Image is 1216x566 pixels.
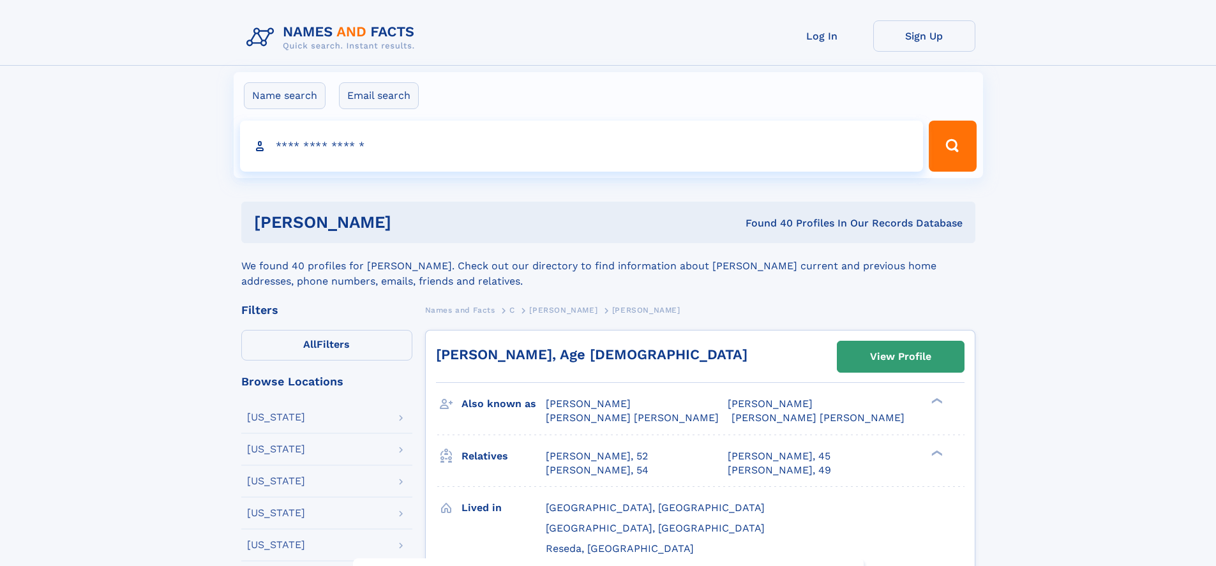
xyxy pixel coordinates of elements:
div: Browse Locations [241,376,412,387]
a: [PERSON_NAME], 52 [546,449,648,463]
a: Sign Up [873,20,975,52]
button: Search Button [929,121,976,172]
div: We found 40 profiles for [PERSON_NAME]. Check out our directory to find information about [PERSON... [241,243,975,289]
div: [US_STATE] [247,444,305,454]
span: [GEOGRAPHIC_DATA], [GEOGRAPHIC_DATA] [546,522,765,534]
h3: Relatives [462,445,546,467]
span: [PERSON_NAME] [728,398,813,410]
span: All [303,338,317,350]
span: [PERSON_NAME] [PERSON_NAME] [546,412,719,424]
div: [US_STATE] [247,412,305,422]
a: [PERSON_NAME], 49 [728,463,831,477]
div: [US_STATE] [247,476,305,486]
label: Filters [241,330,412,361]
h3: Lived in [462,497,546,519]
div: [US_STATE] [247,540,305,550]
a: C [509,302,515,318]
span: [GEOGRAPHIC_DATA], [GEOGRAPHIC_DATA] [546,502,765,514]
div: View Profile [870,342,931,371]
h1: [PERSON_NAME] [254,214,569,230]
a: [PERSON_NAME], Age [DEMOGRAPHIC_DATA] [436,346,747,362]
a: Log In [771,20,873,52]
span: [PERSON_NAME] [PERSON_NAME] [732,412,904,424]
div: [US_STATE] [247,508,305,518]
div: ❯ [928,449,943,457]
input: search input [240,121,924,172]
label: Email search [339,82,419,109]
h3: Also known as [462,393,546,415]
a: [PERSON_NAME] [529,302,597,318]
label: Name search [244,82,326,109]
span: Reseda, [GEOGRAPHIC_DATA] [546,542,694,555]
a: View Profile [837,341,964,372]
img: Logo Names and Facts [241,20,425,55]
div: Filters [241,304,412,316]
div: Found 40 Profiles In Our Records Database [568,216,963,230]
span: [PERSON_NAME] [612,306,680,315]
div: ❯ [928,397,943,405]
a: Names and Facts [425,302,495,318]
span: C [509,306,515,315]
a: [PERSON_NAME], 45 [728,449,830,463]
span: [PERSON_NAME] [529,306,597,315]
span: [PERSON_NAME] [546,398,631,410]
a: [PERSON_NAME], 54 [546,463,649,477]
